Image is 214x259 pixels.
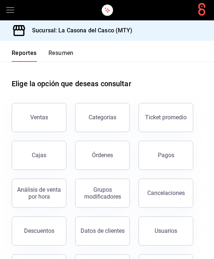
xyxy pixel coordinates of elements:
button: Ventas [12,103,66,132]
button: Pagos [139,141,193,170]
h1: Elige la opción que deseas consultar [12,78,131,89]
div: Usuarios [155,227,177,234]
button: Análisis de venta por hora [12,179,66,208]
button: Órdenes [75,141,130,170]
button: open drawer [6,6,15,15]
div: Grupos modificadores [80,186,125,200]
div: Ventas [30,114,48,121]
div: Pagos [158,152,174,159]
button: Categorías [75,103,130,132]
button: Descuentos [12,216,66,246]
div: Cajas [32,151,47,160]
div: Cancelaciones [147,190,185,196]
button: Grupos modificadores [75,179,130,208]
div: Categorías [89,114,116,121]
div: Órdenes [92,152,113,159]
a: Cajas [12,141,66,170]
div: Descuentos [24,227,54,234]
button: Resumen [48,49,74,62]
div: navigation tabs [12,49,74,62]
button: Cancelaciones [139,179,193,208]
button: Datos de clientes [75,216,130,246]
div: Análisis de venta por hora [16,186,62,200]
button: Reportes [12,49,37,62]
div: Ticket promedio [145,114,187,121]
button: Usuarios [139,216,193,246]
div: Datos de clientes [81,227,125,234]
button: Ticket promedio [139,103,193,132]
h3: Sucursal: La Casona del Casco (MTY) [26,26,133,35]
